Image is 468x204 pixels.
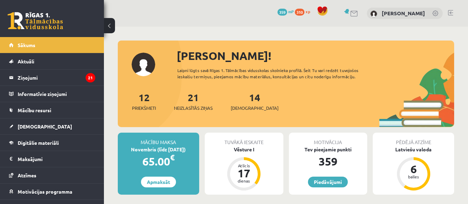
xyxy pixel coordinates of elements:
[231,91,279,112] a: 14[DEMOGRAPHIC_DATA]
[18,188,72,195] span: Motivācijas programma
[18,70,95,86] legend: Ziņojumi
[403,163,424,175] div: 6
[177,67,379,80] div: Laipni lūgts savā Rīgas 1. Tālmācības vidusskolas skolnieka profilā. Šeit Tu vari redzēt tuvojošo...
[9,86,95,102] a: Informatīvie ziņojumi
[18,123,72,130] span: [DEMOGRAPHIC_DATA]
[373,133,454,146] div: Pēdējā atzīme
[231,105,279,112] span: [DEMOGRAPHIC_DATA]
[277,9,287,16] span: 359
[18,172,36,178] span: Atzīmes
[9,37,95,53] a: Sākums
[141,177,176,187] a: Apmaksāt
[289,146,368,153] div: Tev pieejamie punkti
[118,153,199,170] div: 65.00
[9,184,95,199] a: Motivācijas programma
[9,135,95,151] a: Digitālie materiāli
[174,105,213,112] span: Neizlasītās ziņas
[177,47,454,64] div: [PERSON_NAME]!
[373,146,454,153] div: Latviešu valoda
[373,146,454,192] a: Latviešu valoda 6 balles
[382,10,425,17] a: [PERSON_NAME]
[233,168,254,179] div: 17
[9,118,95,134] a: [DEMOGRAPHIC_DATA]
[18,151,95,167] legend: Maksājumi
[277,9,294,14] a: 359 mP
[9,151,95,167] a: Maksājumi
[18,86,95,102] legend: Informatīvie ziņojumi
[205,146,283,153] div: Vēsture I
[9,167,95,183] a: Atzīmes
[205,133,283,146] div: Tuvākā ieskaite
[8,12,63,29] a: Rīgas 1. Tālmācības vidusskola
[306,9,310,14] span: xp
[170,152,175,162] span: €
[295,9,314,14] a: 310 xp
[205,146,283,192] a: Vēsture I Atlicis 17 dienas
[9,53,95,69] a: Aktuāli
[288,9,294,14] span: mP
[295,9,304,16] span: 310
[18,140,59,146] span: Digitālie materiāli
[308,177,348,187] a: Piedāvājumi
[18,58,34,64] span: Aktuāli
[9,102,95,118] a: Mācību resursi
[370,10,377,17] img: Laura Deksne
[9,70,95,86] a: Ziņojumi21
[132,91,156,112] a: 12Priekšmeti
[86,73,95,82] i: 21
[18,42,35,48] span: Sākums
[403,175,424,179] div: balles
[174,91,213,112] a: 21Neizlasītās ziņas
[289,133,368,146] div: Motivācija
[289,153,368,170] div: 359
[132,105,156,112] span: Priekšmeti
[118,133,199,146] div: Mācību maksa
[18,107,51,113] span: Mācību resursi
[233,179,254,183] div: dienas
[233,163,254,168] div: Atlicis
[118,146,199,153] div: Novembris (līdz [DATE])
